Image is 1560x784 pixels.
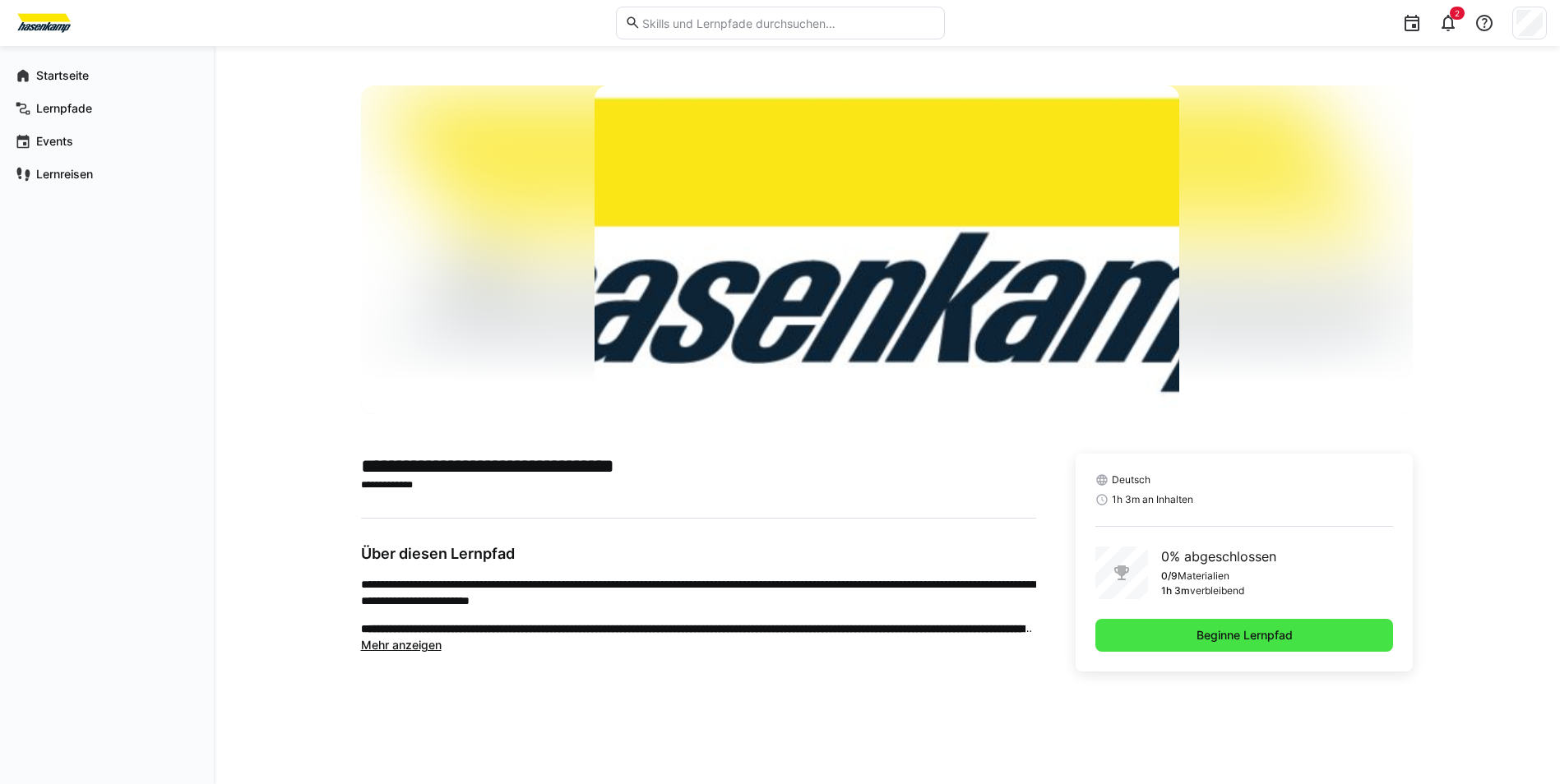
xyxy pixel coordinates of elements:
[641,16,935,30] input: Skills und Lernpfade durchsuchen…
[1095,619,1394,652] button: Beginne Lernpfad
[361,638,442,652] span: Mehr anzeigen
[361,545,1036,563] h3: Über diesen Lernpfad
[1161,584,1190,597] p: 1h 3m
[1178,570,1229,583] p: Materialien
[1455,8,1460,18] span: 2
[1112,473,1150,487] span: Deutsch
[1161,570,1178,583] p: 0/9
[1112,493,1193,506] span: 1h 3m an Inhalten
[1190,584,1244,597] p: verbleibend
[1161,546,1276,566] p: 0% abgeschlossen
[1194,627,1295,643] span: Beginne Lernpfad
